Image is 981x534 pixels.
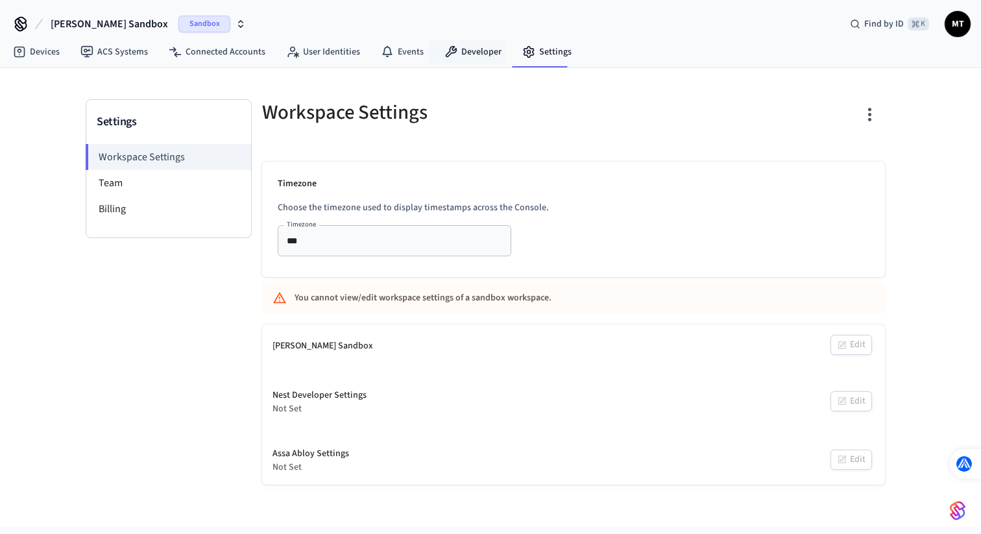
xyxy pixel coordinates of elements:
[178,16,230,32] span: Sandbox
[86,196,251,222] li: Billing
[86,170,251,196] li: Team
[287,219,316,229] label: Timezone
[86,144,251,170] li: Workspace Settings
[512,40,582,64] a: Settings
[840,12,939,36] div: Find by ID⌘ K
[272,447,349,461] div: Assa Abloy Settings
[272,339,373,353] div: [PERSON_NAME] Sandbox
[262,99,566,126] h5: Workspace Settings
[295,286,776,310] div: You cannot view/edit workspace settings of a sandbox workspace.
[908,18,929,30] span: ⌘ K
[3,40,70,64] a: Devices
[272,389,367,402] div: Nest Developer Settings
[945,11,971,37] button: MT
[946,12,969,36] span: MT
[70,40,158,64] a: ACS Systems
[864,18,904,30] span: Find by ID
[278,177,869,191] p: Timezone
[97,113,241,131] h3: Settings
[272,402,367,416] div: Not Set
[950,500,965,521] img: SeamLogoGradient.69752ec5.svg
[272,461,349,474] div: Not Set
[158,40,276,64] a: Connected Accounts
[278,201,869,215] p: Choose the timezone used to display timestamps across the Console.
[276,40,370,64] a: User Identities
[370,40,434,64] a: Events
[434,40,512,64] a: Developer
[51,16,168,32] span: [PERSON_NAME] Sandbox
